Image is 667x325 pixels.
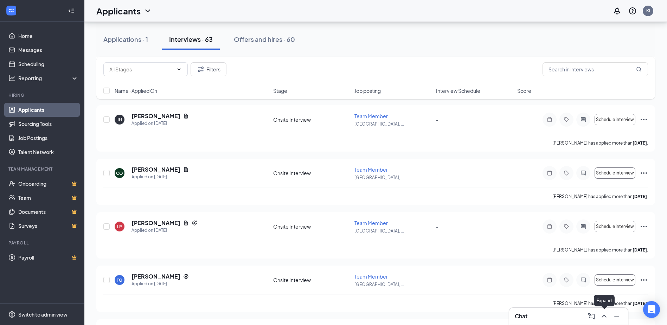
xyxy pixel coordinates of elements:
a: Applicants [18,103,78,117]
a: Job Postings [18,131,78,145]
span: Team Member [354,273,388,280]
svg: WorkstreamLogo [8,7,15,14]
svg: ActiveChat [579,224,588,229]
div: Applied on [DATE] [132,227,197,234]
svg: Tag [562,224,571,229]
span: Schedule interview [596,171,634,176]
a: SurveysCrown [18,219,78,233]
svg: Ellipses [640,115,648,124]
p: [PERSON_NAME] has applied more than . [552,300,648,306]
svg: ActiveChat [579,277,588,283]
div: Onsite Interview [273,116,350,123]
span: Team Member [354,113,388,119]
div: Applications · 1 [103,35,148,44]
svg: Note [545,277,554,283]
div: Applied on [DATE] [132,280,189,287]
p: [PERSON_NAME] has applied more than . [552,140,648,146]
svg: Notifications [613,7,621,15]
div: TG [117,277,122,283]
div: Open Intercom Messenger [643,301,660,318]
svg: Tag [562,117,571,122]
span: - [436,170,438,176]
svg: Note [545,117,554,122]
svg: ActiveChat [579,170,588,176]
span: Stage [273,87,287,94]
svg: MagnifyingGlass [636,66,642,72]
a: Scheduling [18,57,78,71]
svg: ActiveChat [579,117,588,122]
button: Schedule interview [595,167,635,179]
span: - [436,277,438,283]
div: KI [646,8,650,14]
div: JH [117,117,122,123]
span: - [436,223,438,230]
span: Schedule interview [596,224,634,229]
div: Offers and hires · 60 [234,35,295,44]
a: Talent Network [18,145,78,159]
input: Search in interviews [543,62,648,76]
b: [DATE] [633,301,647,306]
p: [GEOGRAPHIC_DATA], ... [354,121,431,127]
button: ComposeMessage [586,311,597,322]
button: Schedule interview [595,221,635,232]
div: Applied on [DATE] [132,173,189,180]
svg: Reapply [192,220,197,226]
svg: Filter [197,65,205,74]
svg: Analysis [8,75,15,82]
div: Expand [594,295,615,306]
p: [GEOGRAPHIC_DATA], ... [354,228,431,234]
div: Hiring [8,92,77,98]
a: Sourcing Tools [18,117,78,131]
span: Score [517,87,531,94]
div: Payroll [8,240,77,246]
svg: Collapse [68,7,75,14]
div: Reporting [18,75,79,82]
div: Interviews · 63 [169,35,213,44]
b: [DATE] [633,194,647,199]
b: [DATE] [633,247,647,253]
div: Onsite Interview [273,170,350,177]
svg: ComposeMessage [587,312,596,320]
svg: Ellipses [640,169,648,177]
svg: ChevronDown [143,7,152,15]
button: ChevronUp [598,311,610,322]
a: PayrollCrown [18,250,78,265]
button: Schedule interview [595,274,635,286]
b: [DATE] [633,140,647,146]
a: TeamCrown [18,191,78,205]
div: CO [116,170,123,176]
svg: Reapply [183,274,189,279]
div: Onsite Interview [273,276,350,283]
p: [PERSON_NAME] has applied more than . [552,193,648,199]
svg: ChevronDown [176,66,182,72]
div: Applied on [DATE] [132,120,189,127]
a: Messages [18,43,78,57]
svg: Note [545,170,554,176]
h5: [PERSON_NAME] [132,273,180,280]
a: Home [18,29,78,43]
span: Name · Applied On [115,87,157,94]
a: OnboardingCrown [18,177,78,191]
svg: ChevronUp [600,312,608,320]
input: All Stages [109,65,173,73]
a: DocumentsCrown [18,205,78,219]
div: Onsite Interview [273,223,350,230]
svg: Document [183,113,189,119]
svg: Tag [562,170,571,176]
div: Switch to admin view [18,311,68,318]
svg: Settings [8,311,15,318]
span: - [436,116,438,123]
span: Interview Schedule [436,87,480,94]
div: Team Management [8,166,77,172]
h5: [PERSON_NAME] [132,166,180,173]
svg: Document [183,167,189,172]
span: Team Member [354,220,388,226]
svg: Ellipses [640,222,648,231]
h3: Chat [515,312,527,320]
span: Schedule interview [596,278,634,282]
button: Schedule interview [595,114,635,125]
button: Filter Filters [191,62,226,76]
svg: Ellipses [640,276,648,284]
p: [GEOGRAPHIC_DATA], ... [354,174,431,180]
svg: QuestionInfo [628,7,637,15]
